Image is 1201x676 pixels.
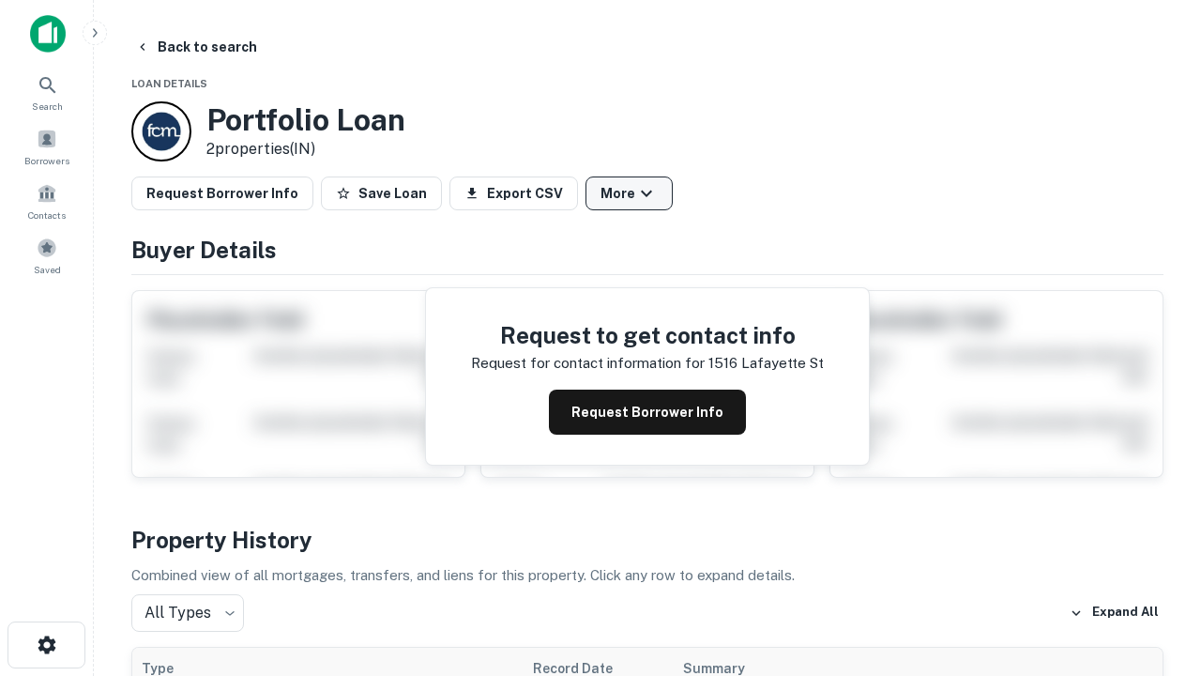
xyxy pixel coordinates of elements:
span: Contacts [28,207,66,223]
h4: Property History [131,523,1163,557]
p: 1516 lafayette st [708,352,824,375]
button: Export CSV [449,177,578,210]
div: All Types [131,594,244,632]
p: 2 properties (IN) [206,138,405,161]
button: Back to search [128,30,265,64]
span: Search [32,99,63,114]
button: Request Borrower Info [131,177,313,210]
iframe: Chat Widget [1107,526,1201,616]
button: Save Loan [321,177,442,210]
p: Request for contact information for [471,352,705,375]
h4: Buyer Details [131,233,1163,267]
h3: Portfolio Loan [206,102,405,138]
a: Borrowers [6,121,88,172]
a: Search [6,67,88,117]
span: Loan Details [131,78,207,89]
button: Expand All [1065,599,1163,627]
h4: Request to get contact info [471,318,824,352]
span: Saved [34,262,61,277]
span: Borrowers [24,153,69,168]
button: Request Borrower Info [549,390,746,435]
p: Combined view of all mortgages, transfers, and liens for this property. Click any row to expand d... [131,564,1163,587]
a: Saved [6,230,88,281]
button: More [585,177,673,210]
img: capitalize-icon.png [30,15,66,53]
a: Contacts [6,176,88,226]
